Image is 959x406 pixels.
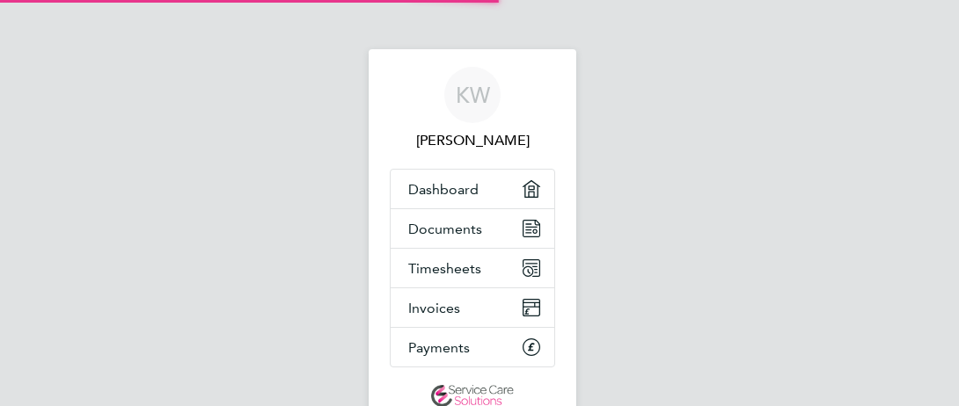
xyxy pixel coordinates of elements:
[408,339,470,356] span: Payments
[390,130,555,151] span: Katy Westcott
[391,288,554,327] a: Invoices
[391,249,554,287] a: Timesheets
[408,221,482,237] span: Documents
[408,181,479,198] span: Dashboard
[391,209,554,248] a: Documents
[456,83,490,106] span: KW
[390,67,555,151] a: KW[PERSON_NAME]
[408,260,481,277] span: Timesheets
[408,300,460,316] span: Invoices
[391,170,554,208] a: Dashboard
[391,328,554,366] a: Payments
